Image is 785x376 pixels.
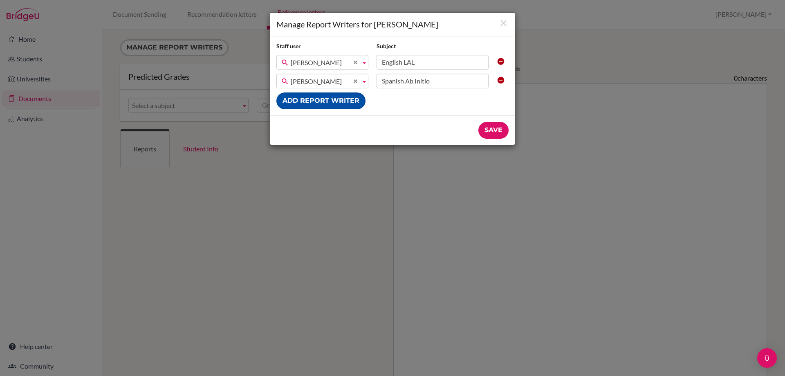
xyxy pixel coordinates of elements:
[497,57,505,65] i: Clear report writer
[497,76,505,84] i: Clear report writer
[291,55,357,70] span: [PERSON_NAME]
[276,92,366,109] button: Add report writer
[276,43,368,50] h2: Staff user
[276,19,509,30] h1: Manage Report Writers for [PERSON_NAME]
[291,74,357,89] span: [PERSON_NAME]
[377,43,489,50] h2: Subject
[478,122,509,139] input: Save
[377,74,489,88] input: Subject
[757,348,777,368] div: Open Intercom Messenger
[498,18,509,29] button: Close
[377,55,489,70] input: Subject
